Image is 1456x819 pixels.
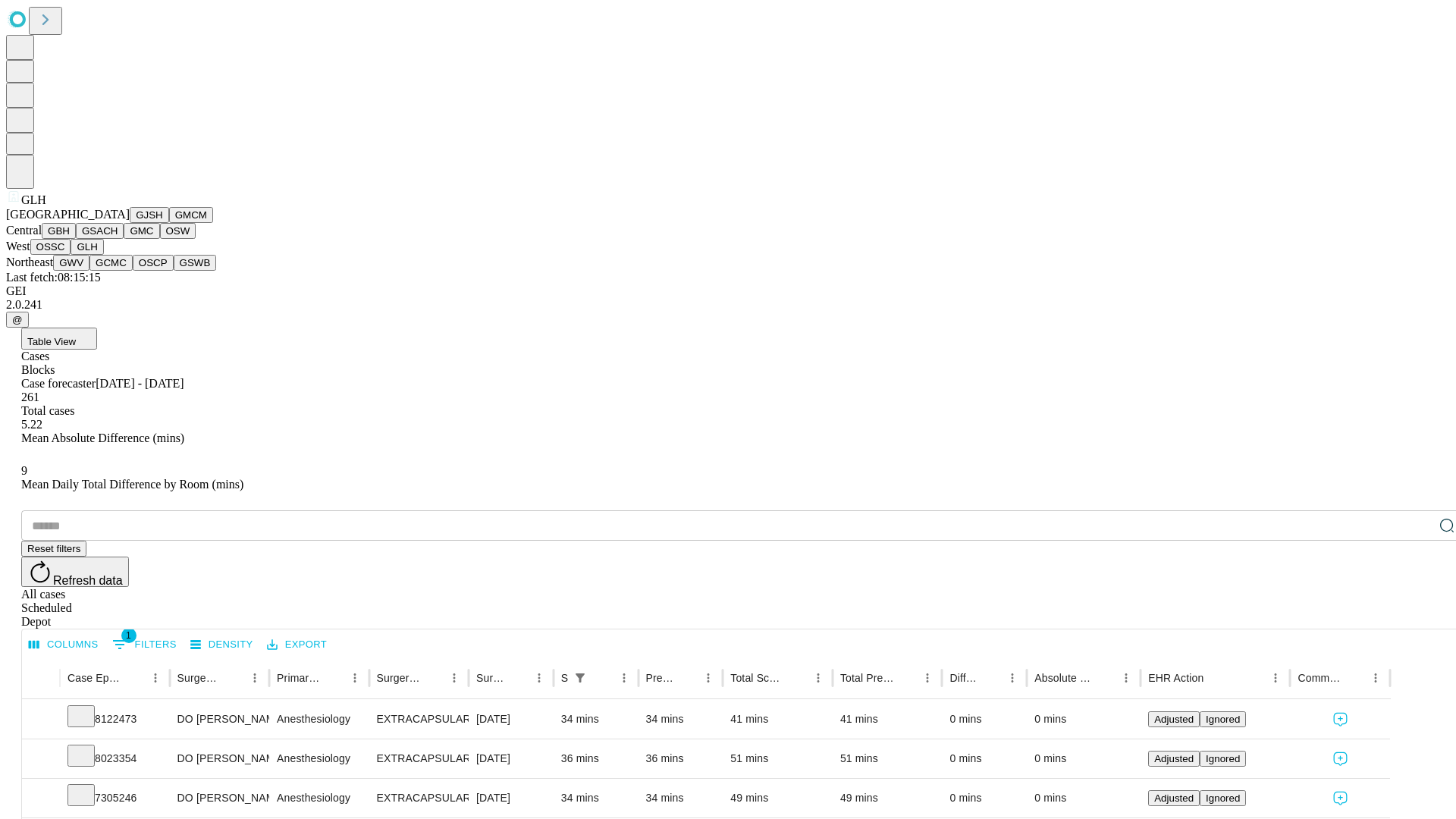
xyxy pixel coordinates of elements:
span: Ignored [1206,753,1240,764]
button: Export [263,633,331,657]
div: 7305246 [67,779,162,817]
div: 2.0.241 [6,298,1450,312]
button: Menu [1002,667,1023,689]
div: 0 mins [949,739,1019,778]
button: Sort [1094,667,1116,689]
span: Total cases [21,404,74,417]
button: Reset filters [21,541,86,557]
button: Sort [422,667,444,689]
span: 5.22 [21,418,42,431]
button: Menu [698,667,719,689]
button: Adjusted [1148,711,1200,727]
div: Primary Service [277,672,321,684]
button: Sort [124,667,145,689]
div: 0 mins [949,779,1019,817]
div: Total Predicted Duration [840,672,895,684]
button: Expand [30,707,52,733]
div: Anesthesiology [277,700,361,739]
div: 8122473 [67,700,162,739]
button: GSWB [174,255,217,271]
button: Menu [444,667,465,689]
button: Ignored [1200,751,1246,767]
div: Anesthesiology [277,779,361,817]
button: GMC [124,223,159,239]
button: Menu [1265,667,1286,689]
button: Menu [145,667,166,689]
div: 34 mins [646,700,716,739]
button: OSW [160,223,196,239]
span: @ [12,314,23,325]
span: Ignored [1206,714,1240,725]
div: [DATE] [476,779,546,817]
button: Menu [244,667,265,689]
button: Menu [917,667,938,689]
div: 0 mins [949,700,1019,739]
div: 49 mins [730,779,825,817]
button: Expand [30,746,52,773]
div: Absolute Difference [1034,672,1093,684]
button: GMCM [169,207,213,223]
button: GLH [71,239,103,255]
button: Menu [613,667,635,689]
div: 51 mins [730,739,825,778]
span: [GEOGRAPHIC_DATA] [6,208,130,221]
button: @ [6,312,29,328]
button: Sort [896,667,917,689]
div: Comments [1298,672,1341,684]
button: Adjusted [1148,790,1200,806]
span: West [6,240,30,253]
button: Menu [1116,667,1137,689]
div: DO [PERSON_NAME] [177,700,262,739]
button: GJSH [130,207,169,223]
div: DO [PERSON_NAME] [177,779,262,817]
div: Total Scheduled Duration [730,672,785,684]
div: [DATE] [476,700,546,739]
button: Menu [344,667,366,689]
span: Ignored [1206,792,1240,804]
div: 41 mins [840,700,935,739]
div: 0 mins [1034,779,1133,817]
button: GBH [42,223,76,239]
span: Reset filters [27,543,80,554]
div: DO [PERSON_NAME] [177,739,262,778]
button: Sort [981,667,1002,689]
span: Case forecaster [21,377,96,390]
span: Refresh data [53,574,123,587]
button: Sort [676,667,698,689]
span: [DATE] - [DATE] [96,377,184,390]
span: Adjusted [1154,792,1194,804]
button: Density [187,633,257,657]
button: Sort [1205,667,1226,689]
span: 9 [21,464,27,477]
button: Menu [1365,667,1386,689]
div: Surgeon Name [177,672,221,684]
span: Central [6,224,42,237]
div: 1 active filter [570,667,591,689]
button: Menu [808,667,829,689]
div: 8023354 [67,739,162,778]
div: [DATE] [476,739,546,778]
span: 1 [121,628,136,643]
div: EHR Action [1148,672,1203,684]
button: Menu [529,667,550,689]
button: Expand [30,786,52,812]
button: Sort [786,667,808,689]
span: Northeast [6,256,53,268]
div: 51 mins [840,739,935,778]
button: Show filters [570,667,591,689]
div: 49 mins [840,779,935,817]
div: 34 mins [561,779,631,817]
div: EXTRACAPSULAR CATARACT REMOVAL COMPLEX WITH IOL [377,739,461,778]
button: Table View [21,328,97,350]
button: Sort [323,667,344,689]
div: GEI [6,284,1450,298]
button: Sort [592,667,613,689]
button: GSACH [76,223,124,239]
span: Last fetch: 08:15:15 [6,271,101,284]
button: Ignored [1200,711,1246,727]
span: Adjusted [1154,714,1194,725]
div: 36 mins [561,739,631,778]
span: GLH [21,193,46,206]
div: Predicted In Room Duration [646,672,676,684]
div: Case Epic Id [67,672,122,684]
